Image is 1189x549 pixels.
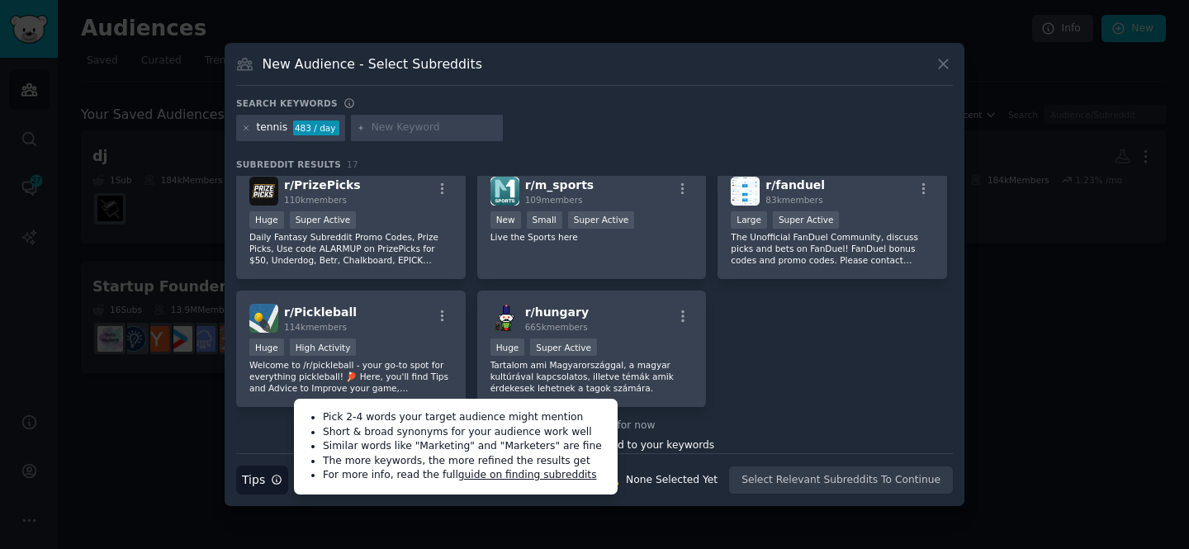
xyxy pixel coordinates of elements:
[284,322,347,332] span: 114k members
[347,159,358,169] span: 17
[458,469,597,480] a: guide on finding subreddits
[263,55,482,73] h3: New Audience - Select Subreddits
[568,211,635,229] div: Super Active
[490,304,519,333] img: hungary
[249,231,452,266] p: Daily Fantasy Subreddit Promo Codes, Prize Picks, Use code ALARMUP on PrizePicks for $50, Underdo...
[773,211,840,229] div: Super Active
[527,211,562,229] div: Small
[765,178,825,192] span: r/ fanduel
[604,439,714,451] span: Add to your keywords
[290,338,357,356] div: High Activity
[525,195,583,205] span: 109 members
[236,466,288,495] button: Tips
[236,419,953,433] div: No more results for now
[525,305,589,319] span: r/ hungary
[284,305,357,319] span: r/ Pickleball
[323,454,606,469] li: The more keywords, the more refined the results get
[530,338,597,356] div: Super Active
[236,97,338,109] h3: Search keywords
[731,231,934,266] p: The Unofficial FanDuel Community, discuss picks and bets on FanDuel! FanDuel bonus codes and prom...
[490,231,694,243] p: Live the Sports here
[249,359,452,394] p: Welcome to /r/pickleball - your go-to spot for everything pickleball! 🏓 Here, you'll find Tips an...
[242,471,265,489] span: Tips
[372,121,497,135] input: New Keyword
[765,195,822,205] span: 83k members
[249,304,278,333] img: Pickleball
[323,410,606,425] li: Pick 2-4 words your target audience might mention
[731,177,760,206] img: fanduel
[257,121,288,135] div: tennis
[525,178,594,192] span: r/ m_sports
[731,211,767,229] div: Large
[490,338,525,356] div: Huge
[490,211,521,229] div: New
[323,439,606,454] li: Similar words like "Marketing" and "Marketers" are fine
[490,359,694,394] p: Tartalom ami Magyarországgal, a magyar kultúrával kapcsolatos, illetve témák amik érdekesek lehet...
[290,211,357,229] div: Super Active
[236,159,341,170] span: Subreddit Results
[249,177,278,206] img: PrizePicks
[525,322,588,332] span: 665k members
[323,468,606,483] li: For more info, read the full
[323,425,606,440] li: Short & broad synonyms for your audience work well
[249,211,284,229] div: Huge
[236,433,953,453] div: Need more communities?
[249,338,284,356] div: Huge
[626,473,718,488] div: None Selected Yet
[490,177,519,206] img: m_sports
[284,178,361,192] span: r/ PrizePicks
[284,195,347,205] span: 110k members
[293,121,339,135] div: 483 / day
